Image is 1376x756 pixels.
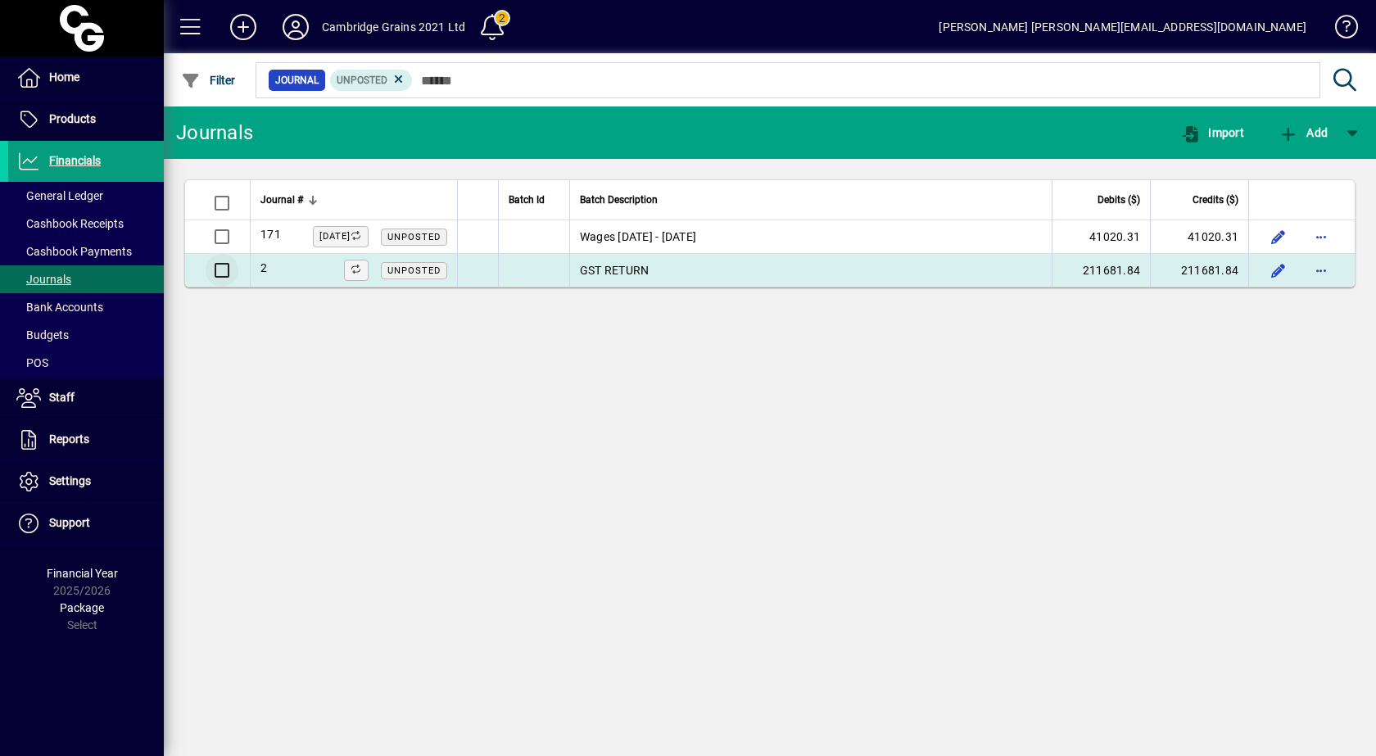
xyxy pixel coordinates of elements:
button: Edit [1265,257,1292,283]
button: Filter [177,66,240,95]
button: Add [217,12,269,42]
a: Reports [8,419,164,460]
div: [PERSON_NAME] [PERSON_NAME][EMAIL_ADDRESS][DOMAIN_NAME] [939,14,1306,40]
mat-chip: Transaction status: Unposted [330,70,413,91]
a: Cashbook Receipts [8,210,164,238]
span: Journal [275,72,319,88]
span: Financials [49,154,101,167]
a: Support [8,503,164,544]
div: Journals [176,120,253,146]
button: More options [1308,257,1334,283]
span: Unposted [387,232,441,242]
span: Journals [16,273,71,286]
a: Home [8,57,164,98]
span: Products [49,112,96,125]
button: Edit [1265,224,1292,250]
button: More options [1308,224,1334,250]
a: POS [8,349,164,377]
a: Products [8,99,164,140]
a: Journals [8,265,164,293]
span: Financial Year [47,567,118,580]
span: Staff [49,391,75,404]
td: 41020.31 [1150,220,1248,254]
td: GST RETURN [569,254,1052,287]
td: 211681.84 [1150,254,1248,287]
a: Settings [8,461,164,502]
div: Journal # [260,191,447,209]
td: Wages [DATE] - [DATE] [569,220,1052,254]
span: 171 [260,228,281,241]
span: Unposted [337,75,387,86]
div: Cambridge Grains 2021 Ltd [322,14,465,40]
a: Bank Accounts [8,293,164,321]
span: POS [16,356,48,369]
span: Add [1279,126,1328,139]
span: Batch Id [509,191,545,209]
a: Cashbook Payments [8,238,164,265]
span: Filter [181,74,236,87]
td: 41020.31 [1052,220,1150,254]
div: Batch Id [509,191,559,209]
span: 2 [260,261,267,274]
span: Batch Description [580,191,658,209]
span: Support [49,516,90,529]
span: Bank Accounts [16,301,103,314]
a: General Ledger [8,182,164,210]
span: Reports [49,432,89,446]
button: Import [1176,118,1248,147]
label: [DATE] [313,226,369,247]
td: 211681.84 [1052,254,1150,287]
span: Cashbook Receipts [16,217,124,230]
button: Profile [269,12,322,42]
span: Settings [49,474,91,487]
span: Import [1180,126,1244,139]
span: Package [60,601,104,614]
span: Journal # [260,191,303,209]
span: Cashbook Payments [16,245,132,258]
a: Knowledge Base [1323,3,1356,57]
a: Staff [8,378,164,419]
button: Add [1274,118,1332,147]
span: Budgets [16,328,69,342]
a: Budgets [8,321,164,349]
span: Debits ($) [1098,191,1140,209]
span: Unposted [387,265,441,276]
span: Credits ($) [1193,191,1238,209]
span: General Ledger [16,189,103,202]
span: Home [49,70,79,84]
